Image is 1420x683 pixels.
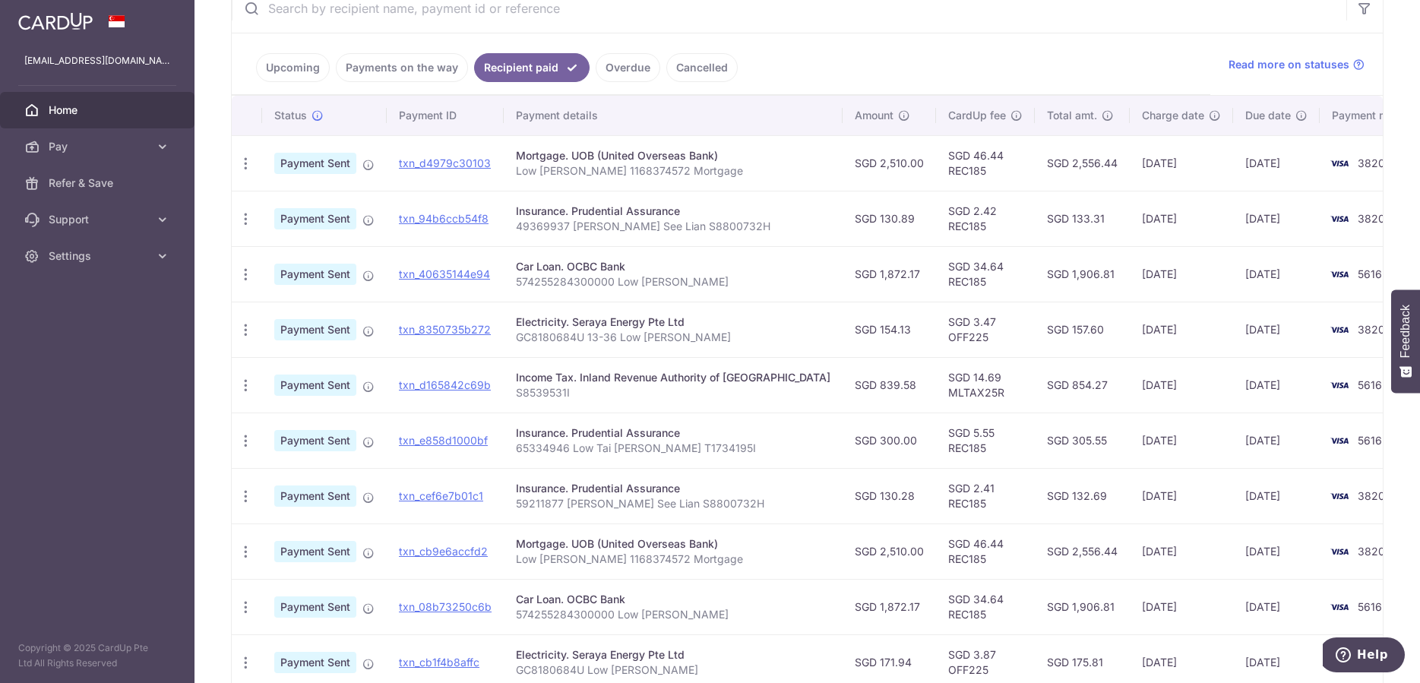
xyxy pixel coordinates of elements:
[474,53,590,82] a: Recipient paid
[399,323,491,336] a: txn_8350735b272
[1324,321,1355,339] img: Bank Card
[399,489,483,502] a: txn_cef6e7b01c1
[516,204,830,219] div: Insurance. Prudential Assurance
[936,135,1035,191] td: SGD 46.44 REC185
[843,191,936,246] td: SGD 130.89
[843,135,936,191] td: SGD 2,510.00
[1233,468,1320,523] td: [DATE]
[1324,265,1355,283] img: Bank Card
[516,552,830,567] p: Low [PERSON_NAME] 1168374572 Mortgage
[1399,305,1412,358] span: Feedback
[1358,157,1385,169] span: 3820
[274,596,356,618] span: Payment Sent
[504,96,843,135] th: Payment details
[49,175,149,191] span: Refer & Save
[936,523,1035,579] td: SGD 46.44 REC185
[1035,413,1130,468] td: SGD 305.55
[516,441,830,456] p: 65334946 Low Tai [PERSON_NAME] T1734195I
[24,53,170,68] p: [EMAIL_ADDRESS][DOMAIN_NAME]
[1035,357,1130,413] td: SGD 854.27
[1035,468,1130,523] td: SGD 132.69
[843,523,936,579] td: SGD 2,510.00
[1130,357,1233,413] td: [DATE]
[274,208,356,229] span: Payment Sent
[399,434,488,447] a: txn_e858d1000bf
[936,413,1035,468] td: SGD 5.55 REC185
[516,370,830,385] div: Income Tax. Inland Revenue Authority of [GEOGRAPHIC_DATA]
[1233,357,1320,413] td: [DATE]
[516,647,830,662] div: Electricity. Seraya Energy Pte Ltd
[274,319,356,340] span: Payment Sent
[387,96,504,135] th: Payment ID
[516,274,830,289] p: 574255284300000 Low [PERSON_NAME]
[1233,191,1320,246] td: [DATE]
[1035,135,1130,191] td: SGD 2,556.44
[936,246,1035,302] td: SGD 34.64 REC185
[1035,579,1130,634] td: SGD 1,906.81
[274,375,356,396] span: Payment Sent
[936,357,1035,413] td: SGD 14.69 MLTAX25R
[1324,376,1355,394] img: Bank Card
[399,378,491,391] a: txn_d165842c69b
[516,330,830,345] p: GC8180684U 13-36 Low [PERSON_NAME]
[1323,637,1405,675] iframe: Opens a widget where you can find more information
[1130,523,1233,579] td: [DATE]
[1324,598,1355,616] img: Bank Card
[843,246,936,302] td: SGD 1,872.17
[1358,489,1385,502] span: 3820
[516,425,830,441] div: Insurance. Prudential Assurance
[1130,191,1233,246] td: [DATE]
[1233,246,1320,302] td: [DATE]
[274,108,307,123] span: Status
[274,541,356,562] span: Payment Sent
[1130,468,1233,523] td: [DATE]
[49,212,149,227] span: Support
[399,157,491,169] a: txn_d4979c30103
[274,153,356,174] span: Payment Sent
[1358,212,1385,225] span: 3820
[936,579,1035,634] td: SGD 34.64 REC185
[516,219,830,234] p: 49369937 [PERSON_NAME] See Lian S8800732H
[399,267,490,280] a: txn_40635144e94
[274,430,356,451] span: Payment Sent
[936,191,1035,246] td: SGD 2.42 REC185
[399,656,479,669] a: txn_cb1f4b8affc
[1035,302,1130,357] td: SGD 157.60
[516,662,830,678] p: GC8180684U Low [PERSON_NAME]
[1358,267,1382,280] span: 5616
[843,357,936,413] td: SGD 839.58
[516,607,830,622] p: 574255284300000 Low [PERSON_NAME]
[1229,57,1349,72] span: Read more on statuses
[49,139,149,154] span: Pay
[1035,246,1130,302] td: SGD 1,906.81
[516,163,830,179] p: Low [PERSON_NAME] 1168374572 Mortgage
[1233,302,1320,357] td: [DATE]
[1358,600,1382,613] span: 5616
[843,468,936,523] td: SGD 130.28
[399,212,489,225] a: txn_94b6ccb54f8
[516,536,830,552] div: Mortgage. UOB (United Overseas Bank)
[843,579,936,634] td: SGD 1,872.17
[1035,523,1130,579] td: SGD 2,556.44
[1130,579,1233,634] td: [DATE]
[336,53,468,82] a: Payments on the way
[1324,432,1355,450] img: Bank Card
[399,600,492,613] a: txn_08b73250c6b
[274,485,356,507] span: Payment Sent
[936,468,1035,523] td: SGD 2.41 REC185
[516,385,830,400] p: S8539531I
[1130,135,1233,191] td: [DATE]
[855,108,893,123] span: Amount
[516,259,830,274] div: Car Loan. OCBC Bank
[1391,289,1420,393] button: Feedback - Show survey
[1047,108,1097,123] span: Total amt.
[1130,302,1233,357] td: [DATE]
[516,496,830,511] p: 59211877 [PERSON_NAME] See Lian S8800732H
[1229,57,1365,72] a: Read more on statuses
[256,53,330,82] a: Upcoming
[18,12,93,30] img: CardUp
[1324,210,1355,228] img: Bank Card
[1358,323,1385,336] span: 3820
[1233,135,1320,191] td: [DATE]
